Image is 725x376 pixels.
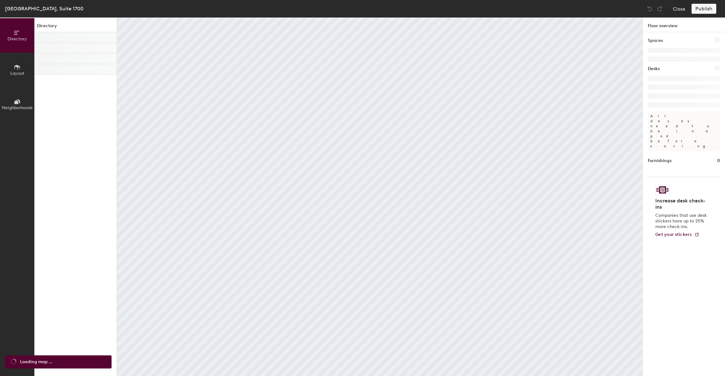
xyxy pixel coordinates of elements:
canvas: Map [117,18,642,376]
h4: Increase desk check-ins [655,198,709,210]
h1: Directory [34,23,117,32]
h1: Furnishings [648,157,672,164]
span: Directory [7,36,27,42]
span: Get your stickers [655,232,692,237]
button: Close [673,4,685,14]
img: Sticker logo [655,185,670,195]
a: Get your stickers [655,232,699,237]
p: Companies that use desk stickers have up to 25% more check-ins. [655,213,709,230]
img: Redo [657,6,663,12]
p: All desks need to be in a pod before saving [648,111,720,151]
span: Layout [10,71,24,76]
h1: Spaces [648,37,663,44]
h1: Floor overview [643,18,725,32]
span: Neighborhoods [2,105,32,110]
img: Undo [647,6,653,12]
span: Loading map ... [20,358,52,365]
h1: Desks [648,65,660,72]
h1: 0 [717,157,720,164]
div: [GEOGRAPHIC_DATA], Suite 1700 [5,5,83,13]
